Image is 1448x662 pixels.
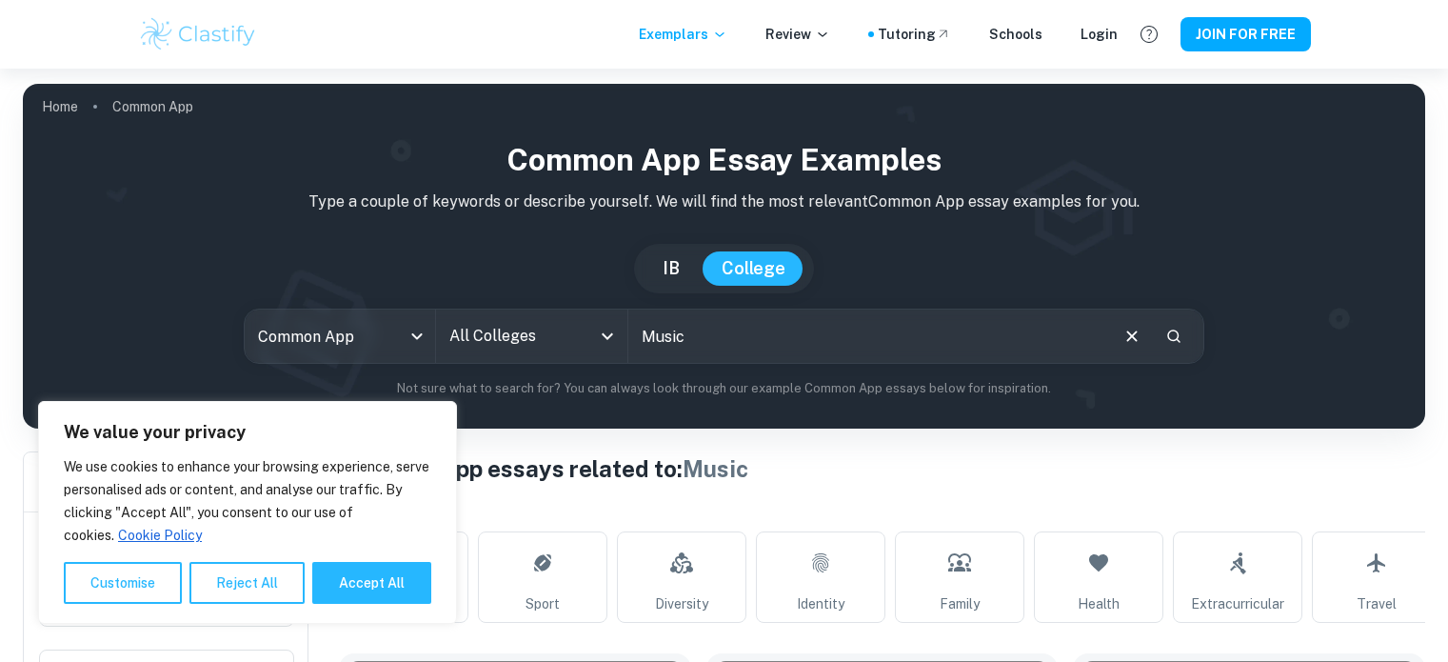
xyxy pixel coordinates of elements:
[339,451,1425,486] h1: Common App essays related to:
[594,323,621,350] button: Open
[628,310,1106,363] input: E.g. I love building drones, I used to be ashamed of my name...
[189,562,305,604] button: Reject All
[23,84,1425,429] img: profile cover
[797,593,844,614] span: Identity
[38,137,1410,183] h1: Common App Essay Examples
[138,15,259,53] img: Clastify logo
[639,24,727,45] p: Exemplars
[64,562,182,604] button: Customise
[64,421,431,444] p: We value your privacy
[1114,318,1150,354] button: Clear
[1191,593,1284,614] span: Extracurricular
[940,593,980,614] span: Family
[683,455,748,482] span: Music
[38,379,1410,398] p: Not sure what to search for? You can always look through our example Common App essays below for ...
[64,455,431,547] p: We use cookies to enhance your browsing experience, serve personalised ads or content, and analys...
[878,24,951,45] a: Tutoring
[526,593,560,614] span: Sport
[765,24,830,45] p: Review
[312,562,431,604] button: Accept All
[1133,18,1165,50] button: Help and Feedback
[38,401,457,624] div: We value your privacy
[1078,593,1120,614] span: Health
[112,96,193,117] p: Common App
[42,93,78,120] a: Home
[117,527,203,544] a: Cookie Policy
[703,251,804,286] button: College
[644,251,699,286] button: IB
[245,310,435,363] div: Common App
[1357,593,1397,614] span: Travel
[655,593,708,614] span: Diversity
[1180,17,1311,51] button: JOIN FOR FREE
[1081,24,1118,45] a: Login
[989,24,1042,45] a: Schools
[1158,320,1190,352] button: Search
[339,501,1425,524] h6: Topic
[38,191,1410,213] p: Type a couple of keywords or describe yourself. We will find the most relevant Common App essay e...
